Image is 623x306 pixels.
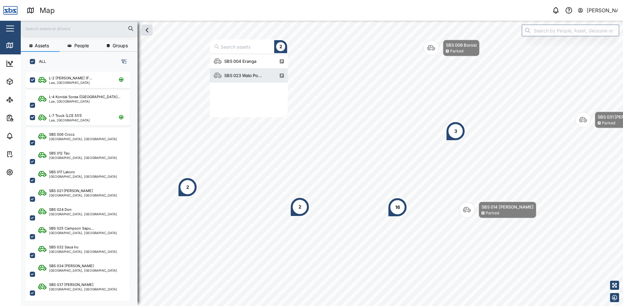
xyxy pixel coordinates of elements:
[49,75,92,81] div: L-2 [PERSON_NAME] (F...
[49,250,117,253] div: [GEOGRAPHIC_DATA], [GEOGRAPHIC_DATA]
[213,41,288,52] input: Search assets
[49,207,72,212] div: SBS 024 Don
[17,96,32,103] div: Sites
[49,94,120,100] div: L-4 Kondai Sorea ([GEOGRAPHIC_DATA]...
[459,202,536,218] div: Map marker
[49,263,94,269] div: SBS 034 [PERSON_NAME]
[49,151,70,156] div: SBS 012 Tau
[49,226,94,231] div: SBS 025 Campson Sapu...
[450,48,463,54] div: Parked
[454,128,457,135] div: 3
[290,197,310,217] div: Map marker
[49,137,117,141] div: [GEOGRAPHIC_DATA], [GEOGRAPHIC_DATA]
[222,58,259,64] div: SBS 004 Eranga
[49,244,79,250] div: SBS 032 Saua Iru
[49,132,75,137] div: SBS 006 Crocs
[74,43,89,48] span: People
[49,194,117,197] div: [GEOGRAPHIC_DATA], [GEOGRAPHIC_DATA]
[49,269,117,272] div: [GEOGRAPHIC_DATA], [GEOGRAPHIC_DATA]
[210,40,288,117] div: Map marker
[49,231,117,234] div: [GEOGRAPHIC_DATA], [GEOGRAPHIC_DATA]
[279,43,282,50] div: 2
[49,100,120,103] div: Lae, [GEOGRAPHIC_DATA]
[17,169,40,176] div: Settings
[423,40,480,56] div: Map marker
[388,198,407,217] div: Map marker
[17,132,37,140] div: Alarms
[21,21,623,306] canvas: Map
[482,204,533,210] div: SBS 014 [PERSON_NAME]
[49,119,90,122] div: Lae, [GEOGRAPHIC_DATA]
[17,78,37,85] div: Assets
[35,59,46,64] label: ALL
[49,282,93,288] div: SBS 037 [PERSON_NAME]
[486,210,499,216] div: Parked
[35,43,49,48] span: Assets
[49,169,75,175] div: SBS 017 Lakoro
[446,42,477,48] div: SBS 008 Borosi
[113,43,128,48] span: Groups
[178,177,197,197] div: Map marker
[25,24,134,33] input: Search assets or drivers
[49,212,117,216] div: [GEOGRAPHIC_DATA], [GEOGRAPHIC_DATA]
[587,6,618,15] div: [PERSON_NAME]
[49,81,92,84] div: Lae, [GEOGRAPHIC_DATA]
[222,72,264,79] div: SBS 023 Walo Po...
[602,120,615,126] div: Parked
[49,175,117,178] div: [GEOGRAPHIC_DATA], [GEOGRAPHIC_DATA]
[49,113,82,119] div: L-7 Truck (LCE 551)
[17,151,35,158] div: Tasks
[26,69,137,301] div: grid
[577,6,618,15] button: [PERSON_NAME]
[522,25,619,36] input: Search by People, Asset, Geozone or Place
[40,5,55,16] div: Map
[49,288,117,291] div: [GEOGRAPHIC_DATA], [GEOGRAPHIC_DATA]
[186,184,189,191] div: 2
[395,204,400,211] div: 16
[17,60,46,67] div: Dashboard
[3,3,18,17] img: Main Logo
[49,188,93,194] div: SBS 021 [PERSON_NAME]
[49,156,117,159] div: [GEOGRAPHIC_DATA], [GEOGRAPHIC_DATA]
[17,114,39,121] div: Reports
[210,54,288,117] div: grid
[299,203,301,210] div: 2
[17,42,31,49] div: Map
[446,121,465,141] div: Map marker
